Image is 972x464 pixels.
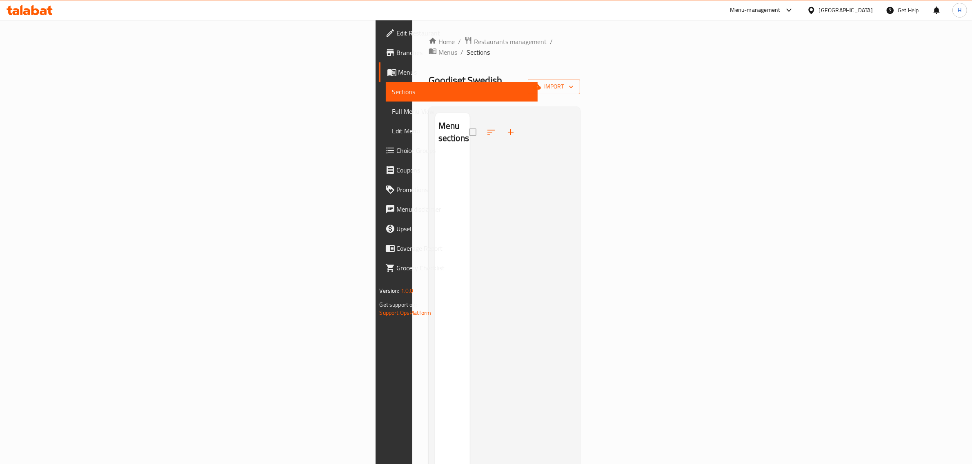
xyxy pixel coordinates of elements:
span: Menu disclaimer [397,204,532,214]
a: Grocery Checklist [379,258,538,278]
li: / [550,37,553,46]
span: import [534,82,574,92]
a: Menu disclaimer [379,199,538,219]
a: Coupons [379,160,538,180]
span: Menus [398,67,532,77]
a: Full Menu View [386,102,538,121]
span: Coverage Report [397,243,532,253]
span: Coupons [397,165,532,175]
a: Upsell [379,219,538,239]
div: [GEOGRAPHIC_DATA] [819,6,873,15]
nav: Menu sections [435,152,470,158]
span: Edit Menu [392,126,532,136]
span: Branches [397,48,532,57]
a: Edit Menu [386,121,538,141]
div: Menu-management [730,5,781,15]
a: Promotions [379,180,538,199]
span: Grocery Checklist [397,263,532,273]
button: Add section [501,122,520,142]
span: Promotions [397,185,532,194]
a: Sections [386,82,538,102]
a: Support.OpsPlatform [380,307,432,318]
span: Edit Restaurant [397,28,532,38]
span: Get support on: [380,299,417,310]
span: Sections [392,87,532,97]
a: Edit Restaurant [379,23,538,43]
span: Upsell [397,224,532,234]
a: Menus [379,62,538,82]
span: H [958,6,961,15]
span: 1.0.0 [401,285,414,296]
a: Branches [379,43,538,62]
a: Choice Groups [379,141,538,160]
a: Coverage Report [379,239,538,258]
button: import [528,79,580,94]
span: Choice Groups [397,146,532,155]
span: Version: [380,285,400,296]
span: Full Menu View [392,106,532,116]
